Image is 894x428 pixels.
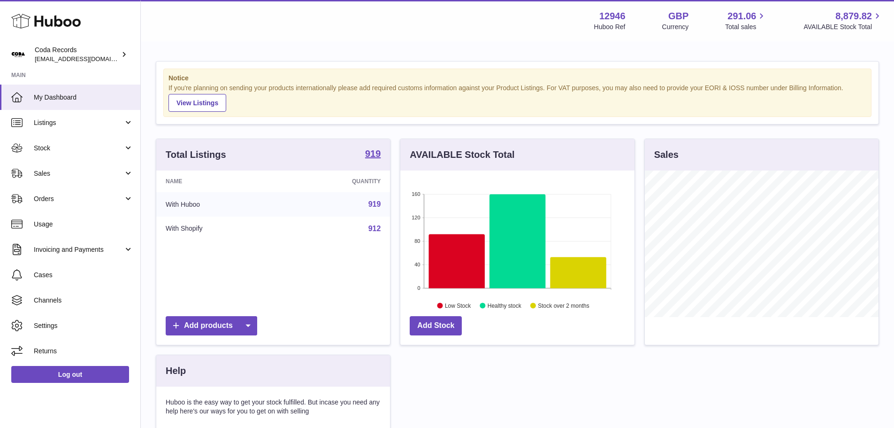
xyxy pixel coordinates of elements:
[803,10,883,31] a: 8,879.82 AVAILABLE Stock Total
[412,215,420,220] text: 120
[166,398,381,416] p: Huboo is the easy way to get your stock fulfilled. But incase you need any help here's our ways f...
[34,271,133,280] span: Cases
[803,23,883,31] span: AVAILABLE Stock Total
[835,10,872,23] span: 8,879.82
[415,262,420,267] text: 40
[35,55,138,62] span: [EMAIL_ADDRESS][DOMAIN_NAME]
[725,23,767,31] span: Total sales
[418,285,420,291] text: 0
[34,347,133,356] span: Returns
[156,171,283,192] th: Name
[34,195,123,203] span: Orders
[34,321,133,330] span: Settings
[599,10,626,23] strong: 12946
[538,302,589,309] text: Stock over 2 months
[365,149,381,160] a: 919
[725,10,767,31] a: 291.06 Total sales
[488,302,522,309] text: Healthy stock
[368,200,381,208] a: 919
[11,47,25,62] img: haz@pcatmedia.com
[168,84,866,112] div: If you're planning on sending your products internationally please add required customs informati...
[156,217,283,241] td: With Shopify
[11,366,129,383] a: Log out
[34,220,133,229] span: Usage
[662,23,689,31] div: Currency
[368,225,381,233] a: 912
[410,316,462,335] a: Add Stock
[34,144,123,153] span: Stock
[412,191,420,197] text: 160
[283,171,390,192] th: Quantity
[365,149,381,158] strong: 919
[168,94,226,112] a: View Listings
[166,148,226,161] h3: Total Listings
[35,46,119,63] div: Coda Records
[34,118,123,127] span: Listings
[727,10,756,23] span: 291.06
[168,74,866,83] strong: Notice
[34,245,123,254] span: Invoicing and Payments
[166,316,257,335] a: Add products
[34,93,133,102] span: My Dashboard
[668,10,688,23] strong: GBP
[34,296,133,305] span: Channels
[445,302,471,309] text: Low Stock
[594,23,626,31] div: Huboo Ref
[156,192,283,217] td: With Huboo
[166,365,186,377] h3: Help
[410,148,514,161] h3: AVAILABLE Stock Total
[34,169,123,178] span: Sales
[415,238,420,244] text: 80
[654,148,679,161] h3: Sales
